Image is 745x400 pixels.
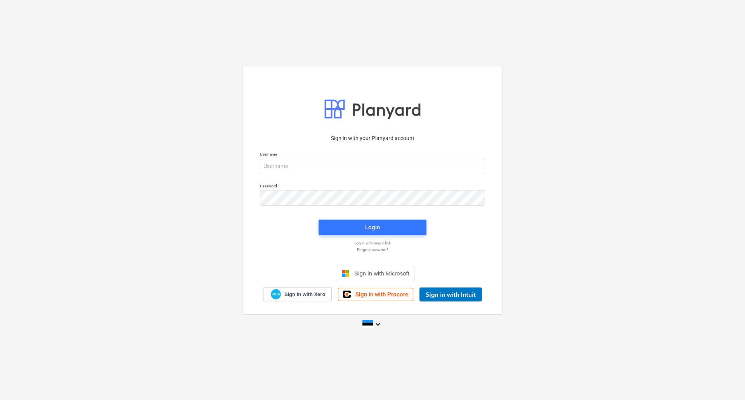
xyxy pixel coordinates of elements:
a: Forgot password? [256,247,489,252]
button: Login [319,220,426,235]
span: Sign in with Xero [284,291,325,298]
div: Login [365,222,380,232]
span: Sign in with Procore [355,291,408,298]
p: Username [260,152,485,158]
img: Xero logo [271,289,281,300]
p: Sign in with your Planyard account [260,134,485,142]
i: keyboard_arrow_down [373,320,383,329]
img: Microsoft logo [342,270,350,277]
span: Sign in with Microsoft [354,270,409,277]
input: Username [260,159,485,174]
a: Log in with magic link [256,241,489,246]
p: Password [260,184,485,190]
a: Sign in with Xero [263,287,332,301]
a: Sign in with Procore [338,288,413,301]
